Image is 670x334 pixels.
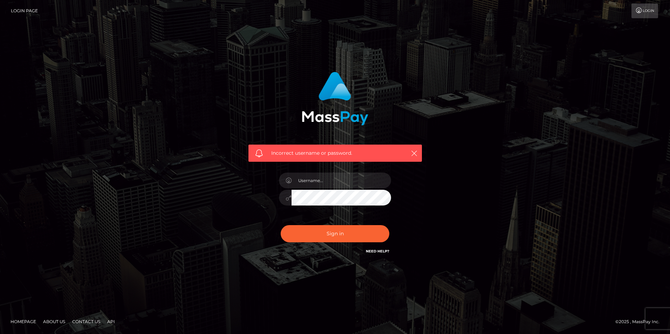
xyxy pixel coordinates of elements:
div: © 2025 , MassPay Inc. [615,318,665,326]
a: Homepage [8,316,39,327]
img: MassPay Login [302,72,368,125]
span: Incorrect username or password. [271,149,399,157]
a: Login Page [11,4,38,18]
input: Username... [292,173,391,188]
a: About Us [40,316,68,327]
a: API [104,316,118,327]
a: Need Help? [366,249,389,253]
button: Sign in [281,225,389,242]
a: Login [631,4,658,18]
a: Contact Us [69,316,103,327]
